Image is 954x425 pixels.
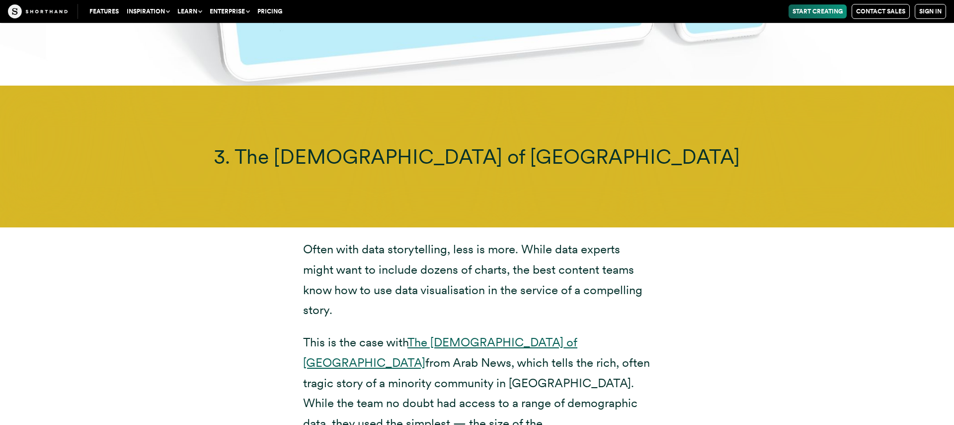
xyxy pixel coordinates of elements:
a: Sign in [915,4,946,19]
button: Inspiration [123,4,173,18]
a: Contact Sales [852,4,910,19]
a: The [DEMOGRAPHIC_DATA] of [GEOGRAPHIC_DATA] [303,335,577,370]
a: Start Creating [789,4,847,18]
p: Often with data storytelling, less is more. While data experts might want to include dozens of ch... [303,239,651,320]
button: Enterprise [206,4,253,18]
img: The Craft [8,4,68,18]
a: Pricing [253,4,286,18]
button: Learn [173,4,206,18]
a: Features [85,4,123,18]
span: 3. The [DEMOGRAPHIC_DATA] of [GEOGRAPHIC_DATA] [214,144,740,169]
